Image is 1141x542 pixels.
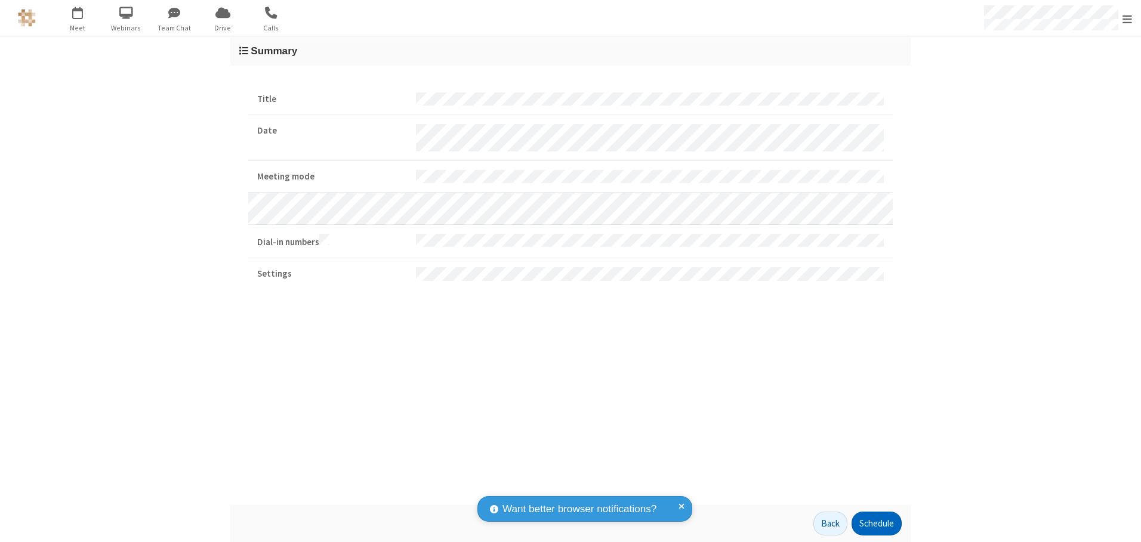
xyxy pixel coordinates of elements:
span: Drive [201,23,245,33]
button: Schedule [852,512,902,535]
strong: Settings [257,267,407,281]
button: Back [813,512,847,535]
strong: Dial-in numbers [257,234,407,249]
span: Calls [249,23,294,33]
img: QA Selenium DO NOT DELETE OR CHANGE [18,9,36,27]
strong: Title [257,92,407,106]
span: Meet [55,23,100,33]
span: Want better browser notifications? [502,501,656,517]
span: Summary [251,45,297,57]
strong: Date [257,124,407,138]
span: Team Chat [152,23,197,33]
span: Webinars [104,23,149,33]
strong: Meeting mode [257,170,407,184]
